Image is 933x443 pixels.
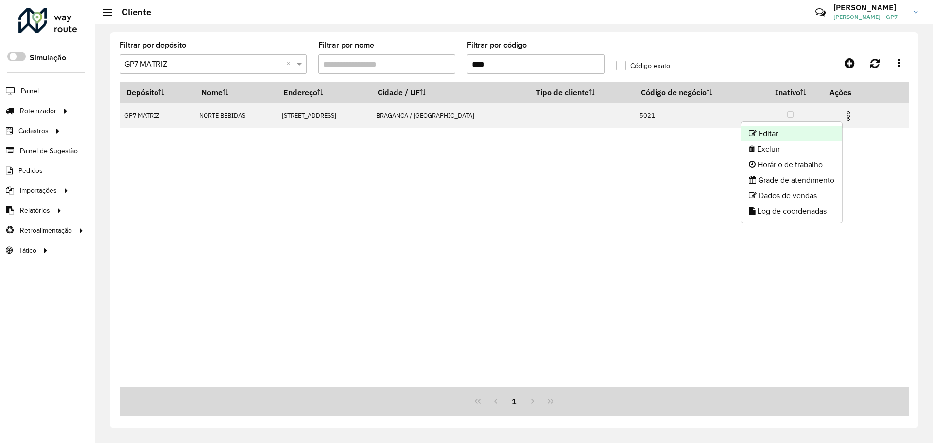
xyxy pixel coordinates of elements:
[616,61,670,71] label: Código exato
[18,245,36,256] span: Tático
[20,205,50,216] span: Relatórios
[20,225,72,236] span: Retroalimentação
[194,82,276,103] th: Nome
[286,58,294,70] span: Clear all
[20,106,56,116] span: Roteirizador
[741,141,842,157] li: Excluir
[120,39,186,51] label: Filtrar por depósito
[833,13,906,21] span: [PERSON_NAME] - GP7
[30,52,66,64] label: Simulação
[529,82,635,103] th: Tipo de cliente
[371,103,529,128] td: BRAGANCA / [GEOGRAPHIC_DATA]
[741,126,842,141] li: Editar
[758,82,823,103] th: Inativo
[810,2,831,23] a: Contato Rápido
[276,82,371,103] th: Endereço
[467,39,527,51] label: Filtrar por código
[20,186,57,196] span: Importações
[823,82,881,102] th: Ações
[276,103,371,128] td: [STREET_ADDRESS]
[18,166,43,176] span: Pedidos
[741,157,842,172] li: Horário de trabalho
[505,392,523,410] button: 1
[741,172,842,188] li: Grade de atendimento
[318,39,374,51] label: Filtrar por nome
[120,82,194,103] th: Depósito
[833,3,906,12] h3: [PERSON_NAME]
[741,188,842,204] li: Dados de vendas
[635,103,759,128] td: 5021
[21,86,39,96] span: Painel
[741,204,842,219] li: Log de coordenadas
[20,146,78,156] span: Painel de Sugestão
[18,126,49,136] span: Cadastros
[194,103,276,128] td: NORTE BEBIDAS
[112,7,151,17] h2: Cliente
[371,82,529,103] th: Cidade / UF
[120,103,194,128] td: GP7 MATRIZ
[635,82,759,103] th: Código de negócio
